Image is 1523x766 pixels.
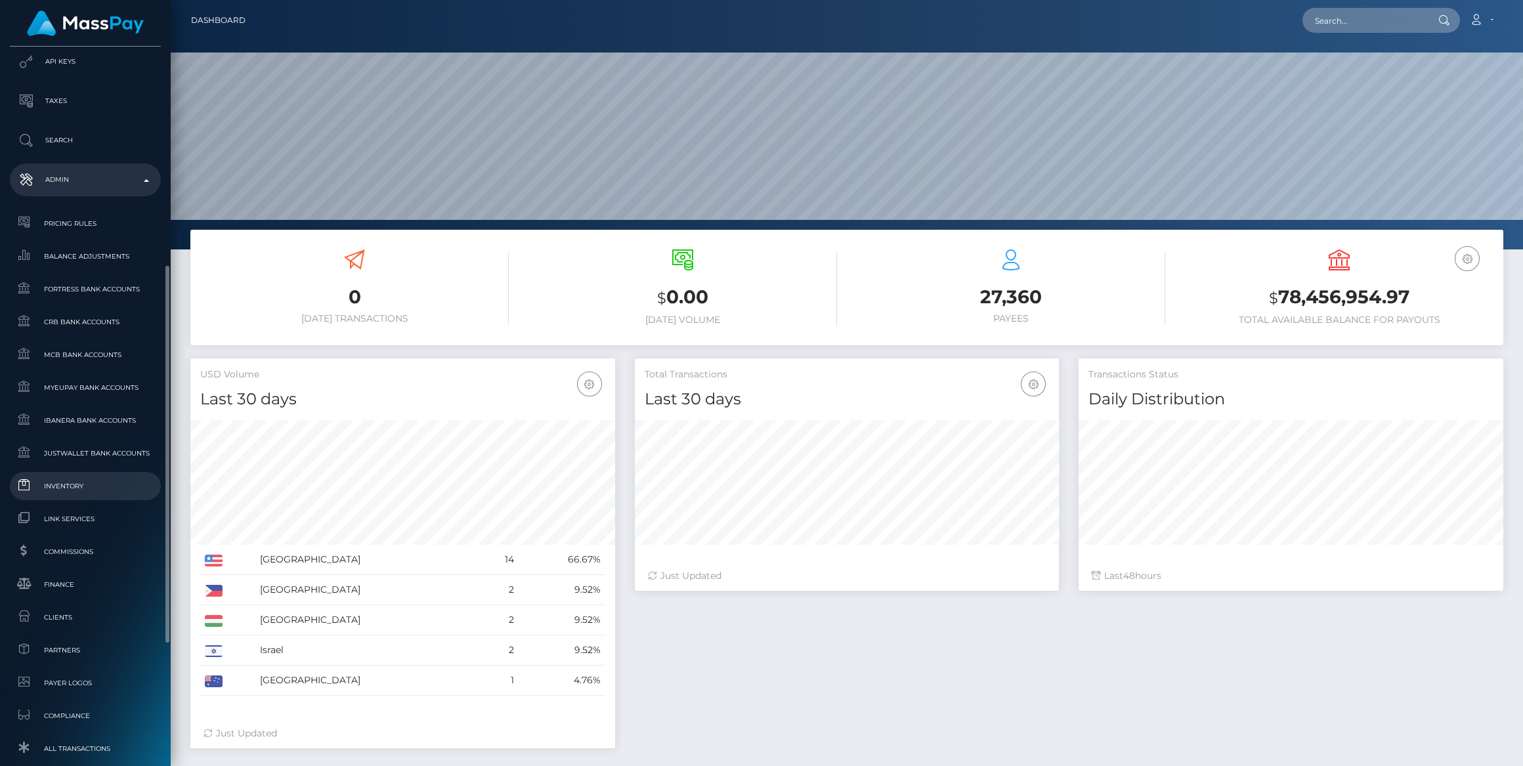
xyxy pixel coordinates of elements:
small: $ [1269,289,1278,307]
h5: Total Transactions [645,368,1050,381]
h3: 0 [200,284,509,310]
span: Commissions [15,544,156,559]
td: 9.52% [519,575,605,605]
a: Balance Adjustments [10,242,161,270]
td: 14 [481,545,519,575]
a: CRB Bank Accounts [10,308,161,336]
h4: Last 30 days [200,388,605,411]
a: Fortress Bank Accounts [10,275,161,303]
span: Clients [15,610,156,625]
td: 66.67% [519,545,605,575]
span: CRB Bank Accounts [15,314,156,330]
a: Payer Logos [10,669,161,697]
h4: Daily Distribution [1088,388,1493,411]
input: Search... [1302,8,1426,33]
a: JustWallet Bank Accounts [10,439,161,467]
span: Pricing Rules [15,216,156,231]
span: MyEUPay Bank Accounts [15,380,156,395]
td: 2 [481,605,519,635]
span: All Transactions [15,741,156,756]
td: 9.52% [519,605,605,635]
span: Finance [15,577,156,592]
h5: USD Volume [200,368,605,381]
span: 48 [1123,570,1135,582]
td: [GEOGRAPHIC_DATA] [255,605,481,635]
a: Commissions [10,538,161,566]
td: 2 [481,575,519,605]
a: All Transactions [10,734,161,763]
span: Payer Logos [15,675,156,691]
div: Just Updated [648,569,1046,583]
img: MassPay Logo [27,11,144,36]
a: Link Services [10,505,161,533]
span: Link Services [15,511,156,526]
span: Fortress Bank Accounts [15,282,156,297]
img: IL.png [205,645,223,657]
a: Ibanera Bank Accounts [10,406,161,435]
h6: [DATE] Volume [528,314,837,326]
img: HU.png [205,615,223,627]
a: API Keys [10,45,161,78]
td: [GEOGRAPHIC_DATA] [255,545,481,575]
h3: 0.00 [528,284,837,311]
a: Finance [10,570,161,599]
a: Clients [10,603,161,631]
h6: Total Available Balance for Payouts [1185,314,1493,326]
td: 2 [481,635,519,666]
a: Pricing Rules [10,209,161,238]
a: MyEUPay Bank Accounts [10,373,161,402]
h3: 27,360 [857,284,1165,310]
h6: [DATE] Transactions [200,313,509,324]
span: MCB Bank Accounts [15,347,156,362]
p: Admin [15,170,156,190]
h6: Payees [857,313,1165,324]
span: Compliance [15,708,156,723]
td: [GEOGRAPHIC_DATA] [255,575,481,605]
small: $ [657,289,666,307]
span: Partners [15,643,156,658]
td: 1 [481,666,519,696]
p: Taxes [15,91,156,111]
span: Ibanera Bank Accounts [15,413,156,428]
div: Just Updated [204,727,602,740]
span: Balance Adjustments [15,249,156,264]
td: 9.52% [519,635,605,666]
img: US.png [205,555,223,566]
td: 4.76% [519,666,605,696]
h3: 78,456,954.97 [1185,284,1493,311]
a: Partners [10,636,161,664]
div: Last hours [1092,569,1490,583]
td: Israel [255,635,481,666]
span: JustWallet Bank Accounts [15,446,156,461]
span: Inventory [15,479,156,494]
a: Admin [10,163,161,196]
a: Dashboard [191,7,246,34]
h4: Last 30 days [645,388,1050,411]
a: Compliance [10,702,161,730]
a: MCB Bank Accounts [10,341,161,369]
h5: Transactions Status [1088,368,1493,381]
a: Taxes [10,85,161,117]
a: Search [10,124,161,157]
p: API Keys [15,52,156,72]
img: PH.png [205,585,223,597]
img: AU.png [205,675,223,687]
td: [GEOGRAPHIC_DATA] [255,666,481,696]
a: Inventory [10,472,161,500]
p: Search [15,131,156,150]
